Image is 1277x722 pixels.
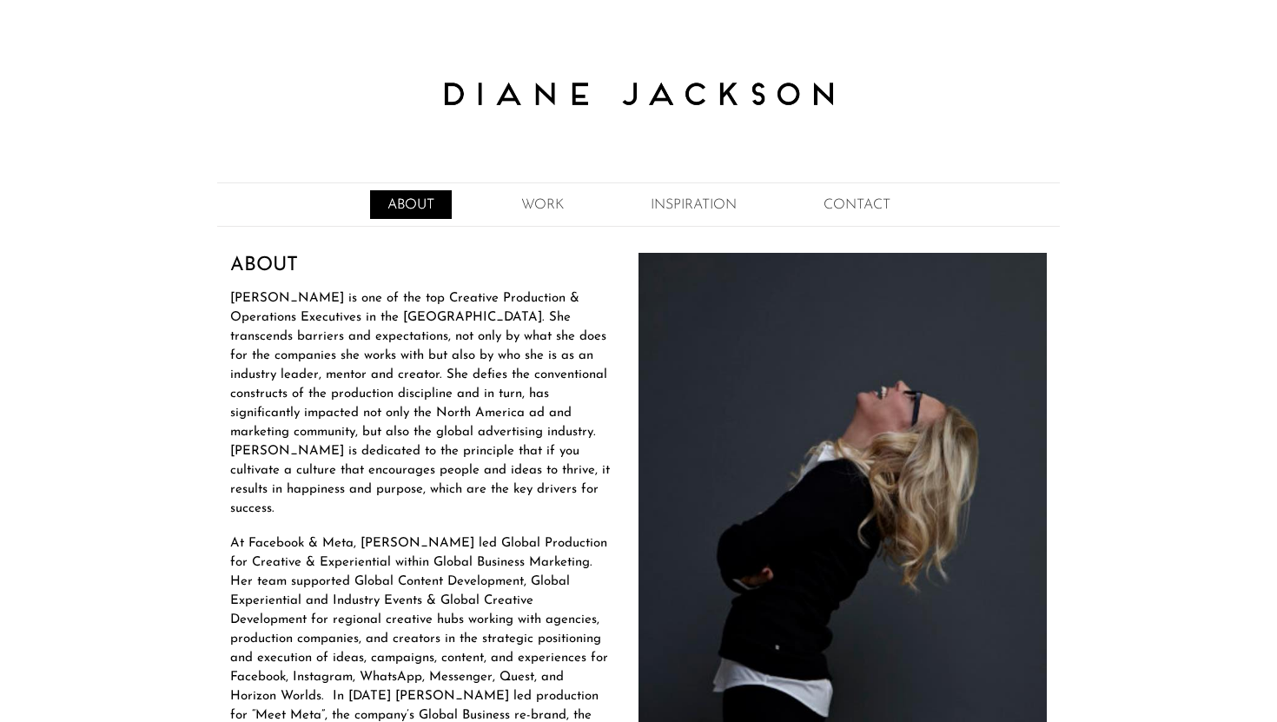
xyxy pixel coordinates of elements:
a: WORK [504,190,581,219]
img: Diane Jackson [421,54,856,135]
a: INSPIRATION [633,190,754,219]
h3: ABOUT [230,253,1047,278]
p: [PERSON_NAME] is one of the top Creative Production & Operations Executives in the [GEOGRAPHIC_DA... [230,289,1047,519]
a: ABOUT [370,190,452,219]
a: CONTACT [806,190,908,219]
